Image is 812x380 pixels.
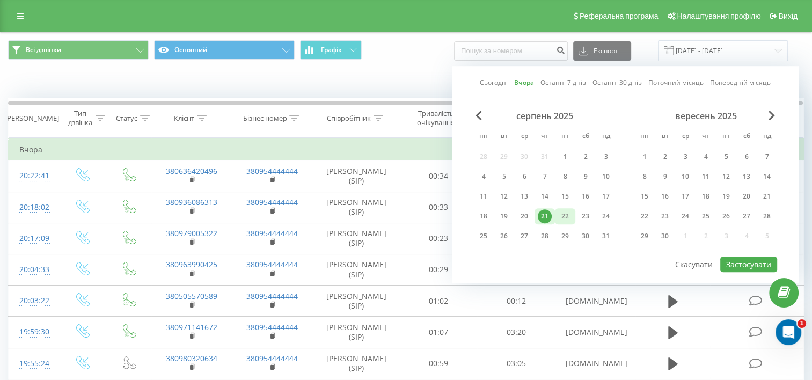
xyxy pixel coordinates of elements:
[769,111,775,120] span: Next Month
[246,166,298,176] a: 380954444444
[575,188,596,204] div: сб 16 серп 2025 р.
[555,286,635,317] td: [DOMAIN_NAME]
[166,259,217,269] a: 380963990425
[696,208,716,224] div: чт 25 вер 2025 р.
[19,353,47,374] div: 19:55:24
[400,192,478,223] td: 00:33
[494,169,514,185] div: вт 5 серп 2025 р.
[638,229,652,243] div: 29
[740,189,754,203] div: 20
[696,169,716,185] div: чт 11 вер 2025 р.
[579,170,592,184] div: 9
[454,41,568,61] input: Пошук за номером
[596,188,616,204] div: нд 17 серп 2025 р.
[716,188,736,204] div: пт 19 вер 2025 р.
[313,160,400,192] td: [PERSON_NAME] (SIP)
[655,169,675,185] div: вт 9 вер 2025 р.
[400,254,478,285] td: 00:29
[68,109,93,127] div: Тип дзвінка
[243,114,287,123] div: Бізнес номер
[719,189,733,203] div: 19
[738,129,755,145] abbr: субота
[658,209,672,223] div: 23
[166,197,217,207] a: 380936086313
[599,150,613,164] div: 3
[675,169,696,185] div: ср 10 вер 2025 р.
[757,169,777,185] div: нд 14 вер 2025 р.
[517,189,531,203] div: 13
[9,139,804,160] td: Вчора
[575,149,596,165] div: сб 2 серп 2025 р.
[677,12,760,20] span: Налаштування профілю
[473,208,494,224] div: пн 18 серп 2025 р.
[555,188,575,204] div: пт 15 серп 2025 р.
[166,228,217,238] a: 380979005322
[599,229,613,243] div: 31
[675,208,696,224] div: ср 24 вер 2025 р.
[658,150,672,164] div: 2
[579,150,592,164] div: 2
[19,290,47,311] div: 20:03:22
[555,208,575,224] div: пт 22 серп 2025 р.
[535,208,555,224] div: чт 21 серп 2025 р.
[598,129,614,145] abbr: неділя
[719,150,733,164] div: 5
[517,209,531,223] div: 20
[19,321,47,342] div: 19:59:30
[699,209,713,223] div: 25
[476,111,482,120] span: Previous Month
[313,348,400,379] td: [PERSON_NAME] (SIP)
[596,149,616,165] div: нд 3 серп 2025 р.
[716,149,736,165] div: пт 5 вер 2025 р.
[154,40,295,60] button: Основний
[699,189,713,203] div: 18
[535,188,555,204] div: чт 14 серп 2025 р.
[736,208,757,224] div: сб 27 вер 2025 р.
[655,188,675,204] div: вт 16 вер 2025 р.
[19,228,47,249] div: 20:17:09
[710,78,771,88] a: Попередній місяць
[596,228,616,244] div: нд 31 серп 2025 р.
[757,188,777,204] div: нд 21 вер 2025 р.
[538,170,552,184] div: 7
[477,317,555,348] td: 03:20
[473,111,616,121] div: серпень 2025
[678,209,692,223] div: 24
[557,129,573,145] abbr: п’ятниця
[718,129,734,145] abbr: п’ятниця
[8,40,149,60] button: Всі дзвінки
[400,223,478,254] td: 00:23
[575,169,596,185] div: сб 9 серп 2025 р.
[658,229,672,243] div: 30
[26,46,61,54] span: Всі дзвінки
[658,170,672,184] div: 9
[538,209,552,223] div: 21
[538,229,552,243] div: 28
[637,129,653,145] abbr: понеділок
[19,165,47,186] div: 20:22:41
[776,319,801,345] iframe: Intercom live chat
[538,189,552,203] div: 14
[696,188,716,204] div: чт 18 вер 2025 р.
[246,228,298,238] a: 380954444444
[327,114,371,123] div: Співробітник
[473,228,494,244] div: пн 25 серп 2025 р.
[537,129,553,145] abbr: четвер
[638,170,652,184] div: 8
[174,114,194,123] div: Клієнт
[555,317,635,348] td: [DOMAIN_NAME]
[477,170,491,184] div: 4
[514,228,535,244] div: ср 27 серп 2025 р.
[300,40,362,60] button: Графік
[634,228,655,244] div: пн 29 вер 2025 р.
[19,259,47,280] div: 20:04:33
[558,189,572,203] div: 15
[699,170,713,184] div: 11
[497,229,511,243] div: 26
[166,322,217,332] a: 380971141672
[514,208,535,224] div: ср 20 серп 2025 р.
[321,46,342,54] span: Графік
[166,166,217,176] a: 380636420496
[736,149,757,165] div: сб 6 вер 2025 р.
[760,170,774,184] div: 14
